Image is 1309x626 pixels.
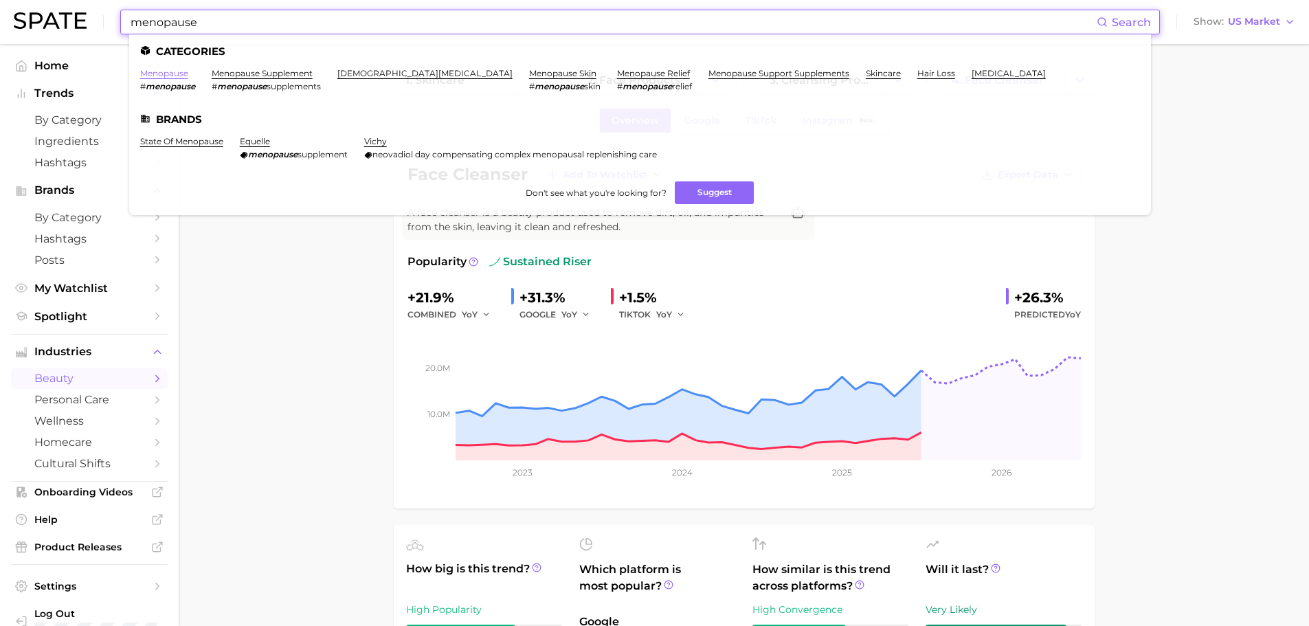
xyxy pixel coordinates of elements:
a: Hashtags [11,228,168,249]
span: personal care [34,393,144,406]
span: # [529,81,535,91]
a: menopause relief [617,68,690,78]
div: High Convergence [752,601,909,618]
span: YoY [462,309,478,320]
a: homecare [11,432,168,453]
span: Posts [34,254,144,267]
div: High Popularity [406,601,563,618]
button: Trends [11,83,168,104]
div: GOOGLE [519,306,600,323]
span: Ingredients [34,135,144,148]
button: Industries [11,342,168,362]
span: Hashtags [34,156,144,169]
a: cultural shifts [11,453,168,474]
span: by Category [34,211,144,224]
span: YoY [561,309,577,320]
div: +31.3% [519,287,600,309]
span: # [212,81,217,91]
a: skincare [866,68,901,78]
span: Predicted [1014,306,1081,323]
a: Settings [11,576,168,596]
em: menopause [217,81,267,91]
span: supplement [298,149,348,159]
span: Trends [34,87,144,100]
div: Very Likely [926,601,1082,618]
a: menopause support supplements [708,68,849,78]
span: Brands [34,184,144,197]
span: Which platform is most popular? [579,561,736,607]
a: Help [11,509,168,530]
button: YoY [656,306,686,323]
span: How similar is this trend across platforms? [752,561,909,594]
div: +1.5% [619,287,695,309]
span: Show [1194,18,1224,25]
a: Product Releases [11,537,168,557]
div: +21.9% [407,287,500,309]
a: menopause supplement [212,68,313,78]
img: sustained riser [489,256,500,267]
span: Settings [34,580,144,592]
button: YoY [462,306,491,323]
a: vichy [364,136,387,146]
div: combined [407,306,500,323]
span: US Market [1228,18,1280,25]
li: Brands [140,113,1140,125]
em: menopause [146,81,195,91]
div: TIKTOK [619,306,695,323]
span: A face cleanser is a beauty product used to remove dirt, oil, and impurities from the skin, leavi... [407,205,781,234]
a: menopause skin [529,68,596,78]
a: menopause [140,68,188,78]
a: state of menopause [140,136,223,146]
span: Hashtags [34,232,144,245]
a: wellness [11,410,168,432]
span: Product Releases [34,541,144,553]
span: cultural shifts [34,457,144,470]
span: # [140,81,146,91]
tspan: 2024 [671,467,692,478]
span: Home [34,59,144,72]
span: sustained riser [489,254,592,270]
em: menopause [623,81,672,91]
li: Categories [140,45,1140,57]
span: Spotlight [34,310,144,323]
span: wellness [34,414,144,427]
a: My Watchlist [11,278,168,299]
span: by Category [34,113,144,126]
span: neovadiol day compensating complex menopausal replenishing care [372,149,657,159]
a: personal care [11,389,168,410]
button: Suggest [675,181,754,204]
span: How big is this trend? [406,561,563,594]
span: beauty [34,372,144,385]
span: skin [584,81,601,91]
a: Posts [11,249,168,271]
a: Onboarding Videos [11,482,168,502]
span: homecare [34,436,144,449]
input: Search here for a brand, industry, or ingredient [129,10,1097,34]
button: ShowUS Market [1190,13,1299,31]
a: by Category [11,109,168,131]
span: Industries [34,346,144,358]
em: menopause [248,149,298,159]
span: Popularity [407,254,467,270]
span: YoY [656,309,672,320]
a: Hashtags [11,152,168,173]
button: Brands [11,180,168,201]
div: +26.3% [1014,287,1081,309]
span: supplements [267,81,321,91]
span: Onboarding Videos [34,486,144,498]
a: Home [11,55,168,76]
a: Ingredients [11,131,168,152]
span: Don't see what you're looking for? [526,188,667,198]
tspan: 2025 [832,467,852,478]
img: SPATE [14,12,87,29]
span: # [617,81,623,91]
tspan: 2026 [992,467,1011,478]
tspan: 2023 [512,467,532,478]
span: My Watchlist [34,282,144,295]
a: Spotlight [11,306,168,327]
a: by Category [11,207,168,228]
a: beauty [11,368,168,389]
a: hair loss [917,68,955,78]
span: YoY [1065,309,1081,320]
a: equelle [240,136,270,146]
